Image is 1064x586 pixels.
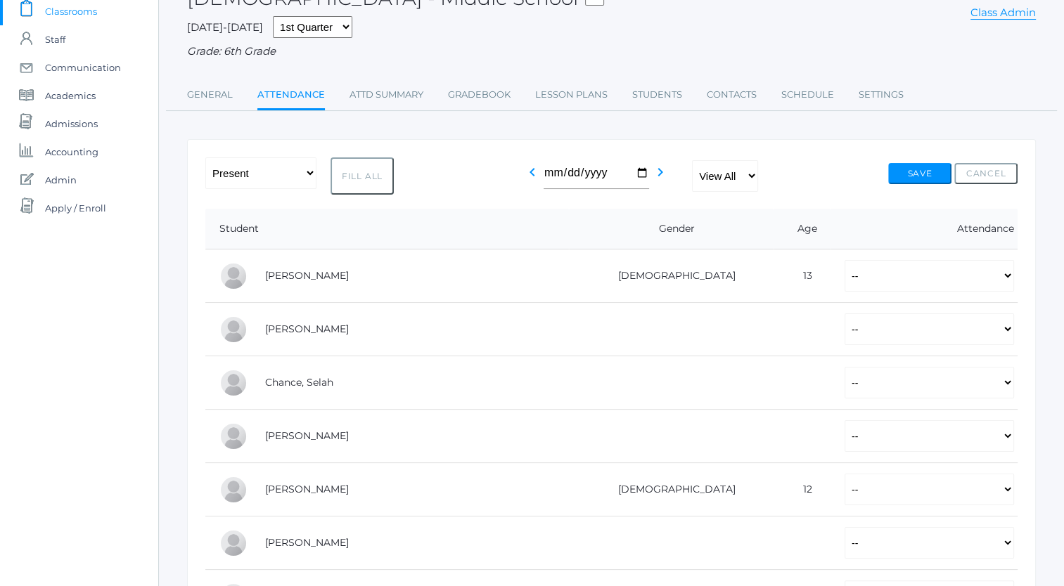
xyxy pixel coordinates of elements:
div: Raelyn Hazen [219,529,248,557]
a: Attendance [257,81,325,111]
td: [DEMOGRAPHIC_DATA] [569,249,774,303]
a: Attd Summary [350,81,423,109]
button: Cancel [954,163,1018,184]
a: Schedule [781,81,834,109]
a: chevron_left [524,170,541,183]
td: [DEMOGRAPHIC_DATA] [569,463,774,516]
span: Communication [45,53,121,82]
a: Contacts [707,81,757,109]
span: [DATE]-[DATE] [187,20,263,34]
td: 13 [774,249,831,303]
a: Chance, Selah [265,376,333,389]
a: Gradebook [448,81,511,109]
td: 12 [774,463,831,516]
a: Lesson Plans [535,81,608,109]
th: Attendance [831,209,1018,249]
span: Apply / Enroll [45,194,106,222]
a: [PERSON_NAME] [265,429,349,442]
i: chevron_left [524,164,541,181]
div: Levi Erner [219,422,248,450]
a: [PERSON_NAME] [265,323,349,335]
a: [PERSON_NAME] [265,536,349,549]
div: Josey Baker [219,262,248,290]
span: Academics [45,82,96,110]
div: Grade: 6th Grade [187,44,1036,60]
a: chevron_right [652,170,669,183]
span: Staff [45,25,65,53]
div: Gabby Brozek [219,315,248,344]
span: Admin [45,166,77,194]
div: Selah Chance [219,369,248,397]
a: Settings [859,81,904,109]
th: Gender [569,209,774,249]
span: Admissions [45,110,98,138]
span: Accounting [45,138,98,166]
a: [PERSON_NAME] [265,483,349,495]
th: Student [205,209,569,249]
a: [PERSON_NAME] [265,269,349,282]
button: Save [888,163,951,184]
a: Students [632,81,682,109]
div: Chase Farnes [219,476,248,504]
button: Fill All [331,157,394,195]
a: General [187,81,233,109]
i: chevron_right [652,164,669,181]
a: Class Admin [970,6,1036,20]
th: Age [774,209,831,249]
